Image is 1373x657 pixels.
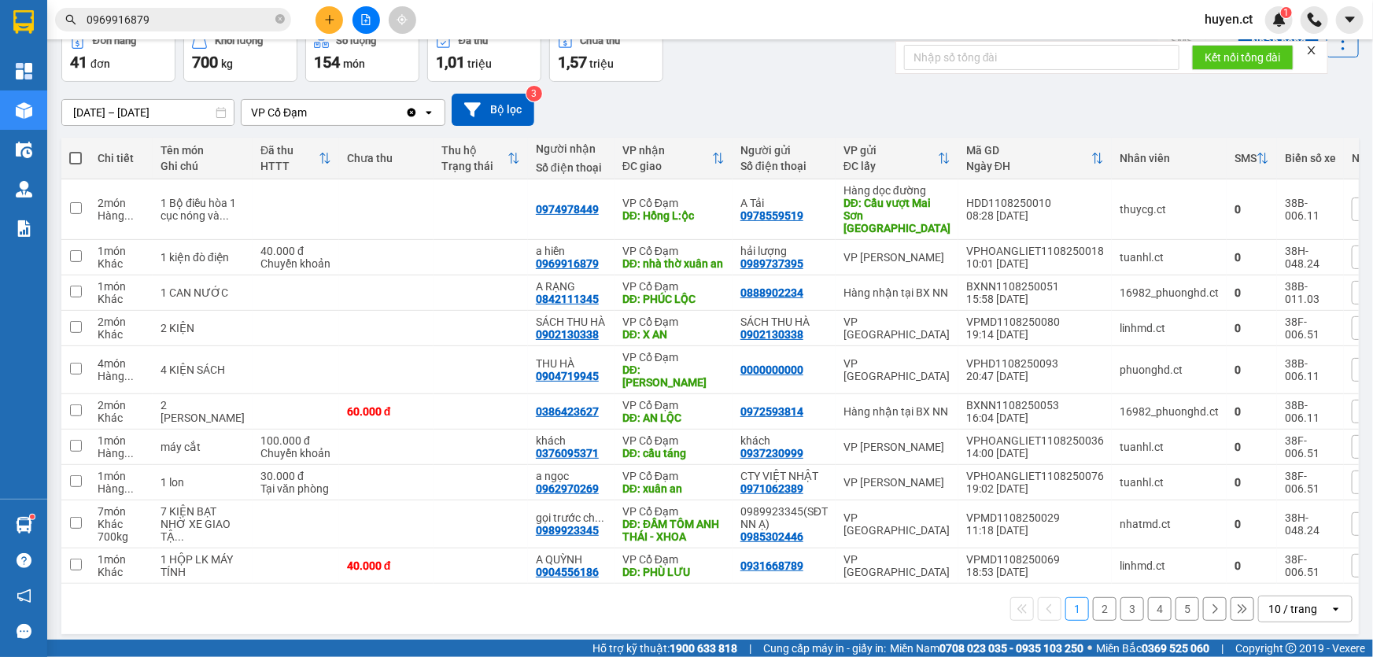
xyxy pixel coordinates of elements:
span: question-circle [17,553,31,568]
div: 60.000 đ [347,405,426,418]
div: 0971062389 [740,482,803,495]
div: Hàng thông thường [98,482,145,495]
span: Cung cấp máy in - giấy in: [763,640,886,657]
div: máy cắt [161,441,245,453]
div: VPHD1108250093 [966,357,1104,370]
span: ⚪️ [1087,645,1092,651]
div: 0904719945 [536,370,599,382]
div: DĐ: PHÚC LỘC [622,293,725,305]
div: 1 món [98,434,145,447]
div: 38B-006.11 [1285,399,1336,424]
div: Số lượng [337,35,377,46]
div: DĐ: xuân an [622,482,725,495]
div: ĐC giao [622,160,712,172]
img: warehouse-icon [16,181,32,197]
div: 1 HỘP LK MÁY TÍNH [161,553,245,578]
div: 2 món [98,197,145,209]
span: close-circle [275,13,285,28]
div: 38B-006.11 [1285,357,1336,382]
div: 0969916879 [536,257,599,270]
div: VP Cổ Đạm [622,553,725,566]
div: gọi trước cho khách 2 tiếng [536,511,607,524]
div: VP gửi [843,144,938,157]
div: VP Cổ Đạm [622,197,725,209]
svg: open [423,106,435,119]
span: 1,01 [436,53,465,72]
div: 19:14 [DATE] [966,328,1104,341]
div: 0000000000 [740,364,803,376]
span: notification [17,589,31,603]
input: Nhập số tổng đài [904,45,1179,70]
span: 1 [1283,7,1289,18]
div: Trạng thái [441,160,507,172]
div: tuanhl.ct [1120,441,1219,453]
div: VPMD1108250029 [966,511,1104,524]
div: 10:01 [DATE] [966,257,1104,270]
svg: open [1330,603,1342,615]
th: Toggle SortBy [1227,138,1277,179]
img: warehouse-icon [16,142,32,158]
div: A Tải [740,197,828,209]
div: 0985302446 [740,530,803,543]
div: 0902130338 [536,328,599,341]
div: ĐC lấy [843,160,938,172]
div: NHỜ XE GIAO TẬN NƠI [161,518,245,543]
th: Toggle SortBy [958,138,1112,179]
div: 1 CAN NƯỚC [161,286,245,299]
div: Khác [98,328,145,341]
span: Miền Nam [890,640,1083,657]
div: DĐ: cầu táng [622,447,725,460]
div: 1 kiện đò điện [161,251,245,264]
div: Đã thu [260,144,319,157]
div: DĐ: AN LỘC [622,412,725,424]
div: 38F-006.51 [1285,553,1336,578]
div: Đơn hàng [93,35,136,46]
div: 100.000 đ [260,434,331,447]
div: 1 món [98,470,145,482]
div: tuanhl.ct [1120,476,1219,489]
div: Chưa thu [347,152,426,164]
div: 0376095371 [536,447,599,460]
div: 16:04 [DATE] [966,412,1104,424]
div: a hiền [536,245,607,257]
div: 11:18 [DATE] [966,524,1104,537]
span: đơn [90,57,110,70]
button: Chưa thu1,57 triệu [549,25,663,82]
div: 0 [1235,559,1269,572]
div: SÁCH THU HÀ [740,316,828,328]
div: SÁCH THU HÀ [536,316,607,328]
div: VPHOANGLIET1108250036 [966,434,1104,447]
div: DĐ: XUÂN VIÊN [622,364,725,389]
div: Hàng dọc đường [843,184,950,197]
div: 7 KIỆN BẠT [161,505,245,518]
div: 0937230999 [740,447,803,460]
div: 14:00 [DATE] [966,447,1104,460]
button: 3 [1120,597,1144,621]
div: a ngọc [536,470,607,482]
div: 0978559519 [740,209,803,222]
span: kg [221,57,233,70]
div: 10 / trang [1268,601,1317,617]
div: Ghi chú [161,160,245,172]
div: 0842111345 [536,293,599,305]
span: Kết nối tổng đài [1205,49,1281,66]
div: 30.000 đ [260,470,331,482]
div: 1 món [98,280,145,293]
span: file-add [360,14,371,25]
div: 0 [1235,405,1269,418]
div: Số điện thoại [740,160,828,172]
div: VP Cổ Đạm [622,316,725,328]
div: 0962970269 [536,482,599,495]
div: 0989923345(SĐT NN Ạ) [740,505,828,530]
div: BXNN1108250053 [966,399,1104,412]
img: warehouse-icon [16,517,32,533]
button: Kết nối tổng đài [1192,45,1294,70]
div: VP [GEOGRAPHIC_DATA] [843,357,950,382]
div: VP [GEOGRAPHIC_DATA] [843,511,950,537]
div: 1 món [98,553,145,566]
div: SMS [1235,152,1257,164]
div: 0974978449 [536,203,599,216]
span: 1,57 [558,53,587,72]
div: 16982_phuonghd.ct [1120,405,1219,418]
svg: Clear value [405,106,418,119]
